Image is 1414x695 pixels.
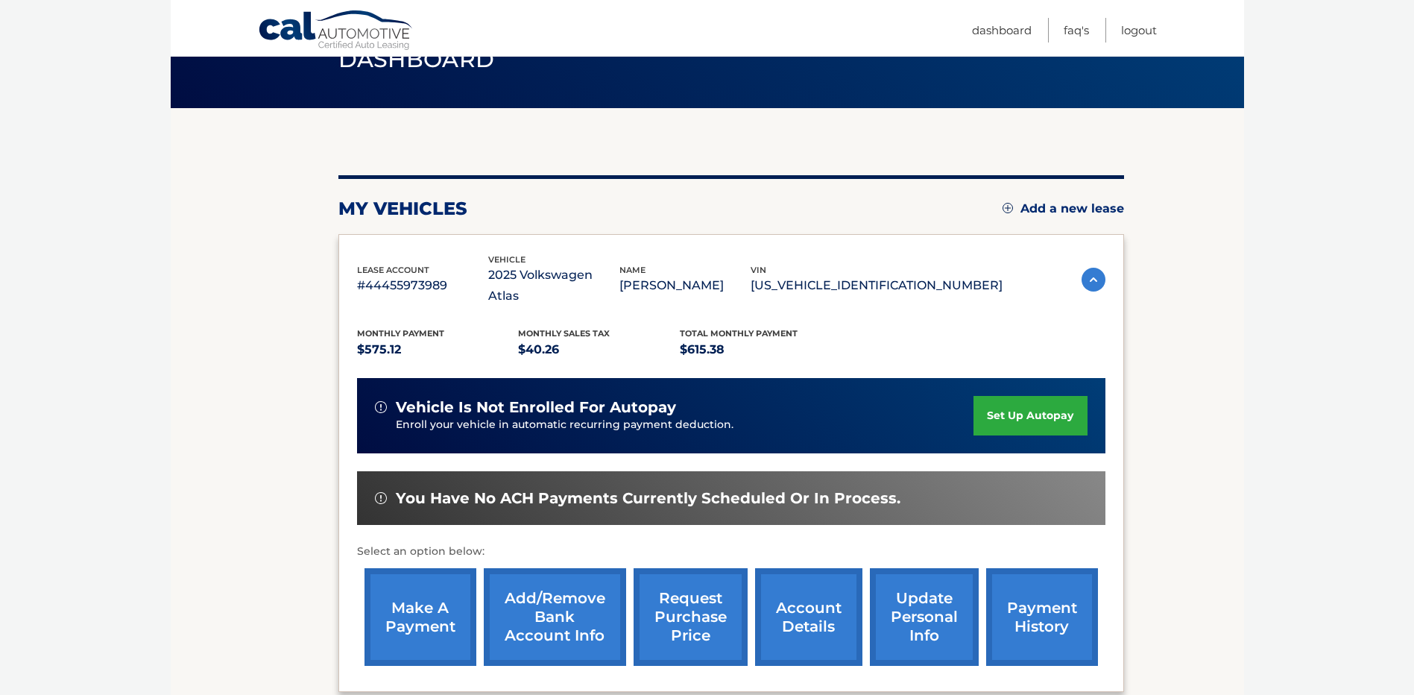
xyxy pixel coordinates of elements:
a: Add a new lease [1003,201,1124,216]
a: Cal Automotive [258,10,414,53]
span: vehicle is not enrolled for autopay [396,398,676,417]
p: 2025 Volkswagen Atlas [488,265,619,306]
img: add.svg [1003,203,1013,213]
a: payment history [986,568,1098,666]
p: [PERSON_NAME] [619,275,751,296]
a: Logout [1121,18,1157,43]
span: You have no ACH payments currently scheduled or in process. [396,489,900,508]
a: request purchase price [634,568,748,666]
span: name [619,265,646,275]
img: alert-white.svg [375,401,387,413]
span: lease account [357,265,429,275]
p: #44455973989 [357,275,488,296]
span: Monthly sales Tax [518,328,610,339]
a: Add/Remove bank account info [484,568,626,666]
a: update personal info [870,568,979,666]
a: account details [755,568,862,666]
span: Monthly Payment [357,328,444,339]
span: Total Monthly Payment [680,328,798,339]
span: vehicle [488,254,525,265]
a: Dashboard [972,18,1032,43]
p: $575.12 [357,339,519,360]
a: make a payment [364,568,476,666]
p: $615.38 [680,339,842,360]
p: [US_VEHICLE_IDENTIFICATION_NUMBER] [751,275,1003,296]
a: set up autopay [973,396,1087,435]
a: FAQ's [1064,18,1089,43]
p: Select an option below: [357,543,1105,561]
img: accordion-active.svg [1082,268,1105,292]
p: $40.26 [518,339,680,360]
span: Dashboard [338,45,495,73]
h2: my vehicles [338,198,467,220]
img: alert-white.svg [375,492,387,504]
p: Enroll your vehicle in automatic recurring payment deduction. [396,417,974,433]
span: vin [751,265,766,275]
